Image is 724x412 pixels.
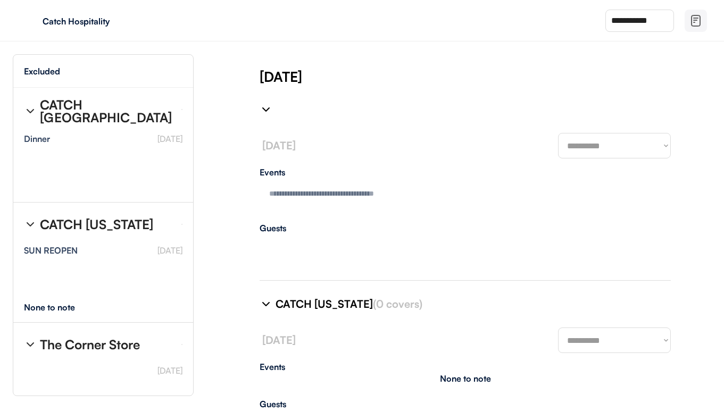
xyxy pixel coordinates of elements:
[373,297,422,310] font: (0 covers)
[24,218,37,231] img: chevron-right%20%281%29.svg
[24,105,37,117] img: chevron-right%20%281%29.svg
[157,365,182,376] font: [DATE]
[40,338,140,351] div: The Corner Store
[260,67,724,86] div: [DATE]
[24,246,78,255] div: SUN REOPEN
[40,218,153,231] div: CATCH [US_STATE]
[262,333,296,347] font: [DATE]
[440,374,491,383] div: None to note
[157,245,182,256] font: [DATE]
[260,298,272,310] img: chevron-right%20%281%29.svg
[24,303,95,312] div: None to note
[24,338,37,351] img: chevron-right%20%281%29.svg
[260,363,671,371] div: Events
[24,67,60,75] div: Excluded
[262,139,296,152] font: [DATE]
[24,134,50,143] div: Dinner
[689,14,702,27] img: file-02.svg
[21,12,38,29] img: yH5BAEAAAAALAAAAAABAAEAAAIBRAA7
[260,224,671,232] div: Guests
[276,297,634,312] div: CATCH [US_STATE]
[157,133,182,144] font: [DATE]
[40,98,173,124] div: CATCH [GEOGRAPHIC_DATA]
[260,103,272,116] img: chevron-right%20%281%29.svg
[260,168,671,176] div: Events
[43,17,177,26] div: Catch Hospitality
[260,400,671,408] div: Guests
